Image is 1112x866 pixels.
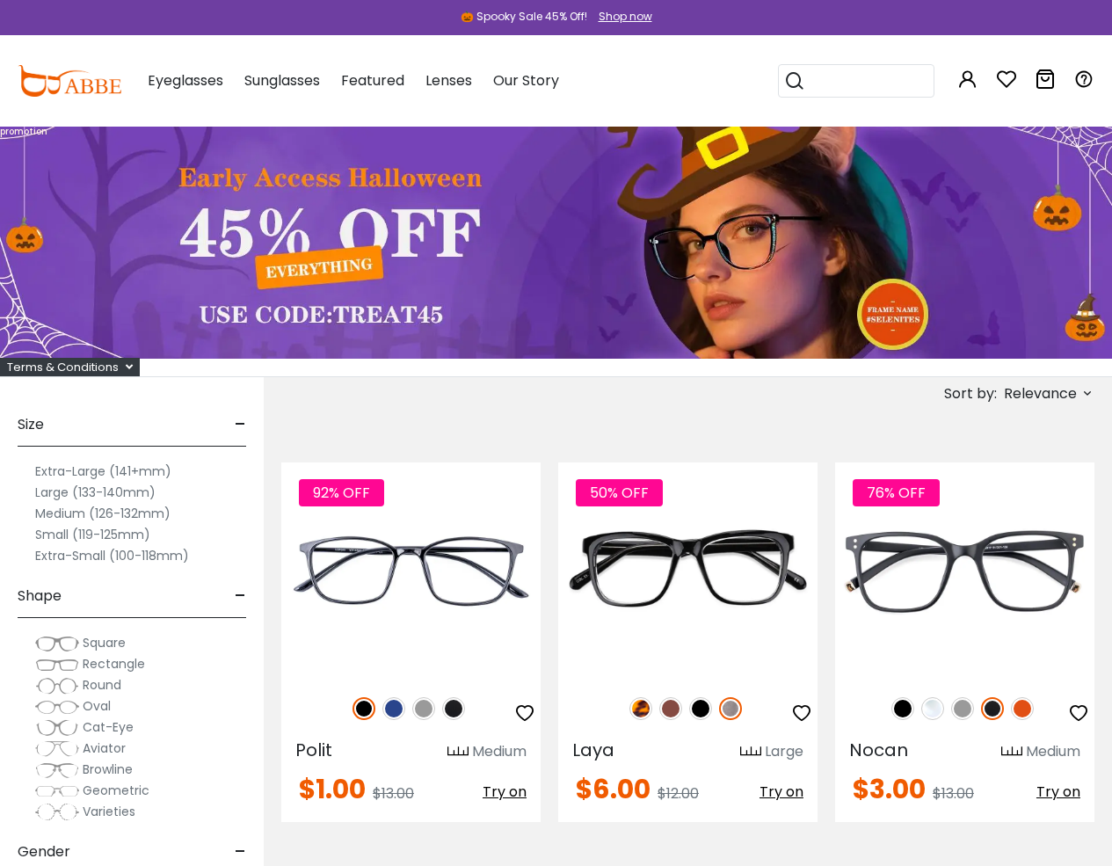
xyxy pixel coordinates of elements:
span: Try on [1036,782,1080,802]
span: Round [83,676,121,694]
img: Gun [719,697,742,720]
img: Gun Laya - Plastic ,Universal Bridge Fit [558,462,818,679]
button: Try on [1036,776,1080,808]
span: Nocan [849,738,908,762]
span: $12.00 [658,783,699,804]
span: Oval [83,697,111,715]
div: Medium [472,741,527,762]
span: - [235,404,246,446]
img: Gray [951,697,974,720]
span: Sunglasses [244,70,320,91]
span: $3.00 [853,770,926,808]
img: Cat-Eye.png [35,719,79,737]
div: Large [765,741,803,762]
img: Black [689,697,712,720]
img: Leopard [629,697,652,720]
img: Brown [659,697,682,720]
img: Aviator.png [35,740,79,758]
img: Matte-black Nocan - TR ,Universal Bridge Fit [835,462,1094,679]
img: Orange [1011,697,1034,720]
img: size ruler [447,746,469,759]
span: $6.00 [576,770,650,808]
span: Browline [83,760,133,778]
span: Size [18,404,44,446]
span: Shape [18,575,62,617]
span: $13.00 [933,783,974,804]
img: Black [891,697,914,720]
span: 92% OFF [299,479,384,506]
span: Aviator [83,739,126,757]
img: size ruler [1001,746,1022,759]
div: Shop now [599,9,652,25]
span: 50% OFF [576,479,663,506]
button: Try on [483,776,527,808]
span: Our Story [493,70,559,91]
span: - [235,575,246,617]
button: Try on [760,776,803,808]
span: Laya [572,738,614,762]
img: Round.png [35,677,79,695]
span: Sort by: [944,383,997,404]
span: $1.00 [299,770,366,808]
label: Extra-Small (100-118mm) [35,545,189,566]
span: Eyeglasses [148,70,223,91]
img: Square.png [35,635,79,652]
img: abbeglasses.com [18,65,121,97]
div: Medium [1026,741,1080,762]
img: Black Polit - TR ,Universal Bridge Fit [281,462,541,679]
img: Varieties.png [35,803,79,821]
label: Extra-Large (141+mm) [35,461,171,482]
label: Medium (126-132mm) [35,503,171,524]
label: Small (119-125mm) [35,524,150,545]
img: Oval.png [35,698,79,716]
img: Matte Black [442,697,465,720]
span: Relevance [1004,378,1077,410]
img: Geometric.png [35,782,79,800]
span: Try on [760,782,803,802]
span: Varieties [83,803,135,820]
img: Rectangle.png [35,656,79,673]
span: Lenses [425,70,472,91]
span: Geometric [83,782,149,799]
img: Clear [921,697,944,720]
span: Try on [483,782,527,802]
img: Blue [382,697,405,720]
span: Featured [341,70,404,91]
span: Square [83,634,126,651]
div: 🎃 Spooky Sale 45% Off! [461,9,587,25]
span: 76% OFF [853,479,940,506]
img: Black [352,697,375,720]
img: Matte Black [981,697,1004,720]
label: Large (133-140mm) [35,482,156,503]
img: size ruler [740,746,761,759]
img: Gray [412,697,435,720]
span: Rectangle [83,655,145,673]
img: Browline.png [35,761,79,779]
span: Cat-Eye [83,718,134,736]
a: Shop now [590,9,652,24]
span: $13.00 [373,783,414,804]
span: Polit [295,738,332,762]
